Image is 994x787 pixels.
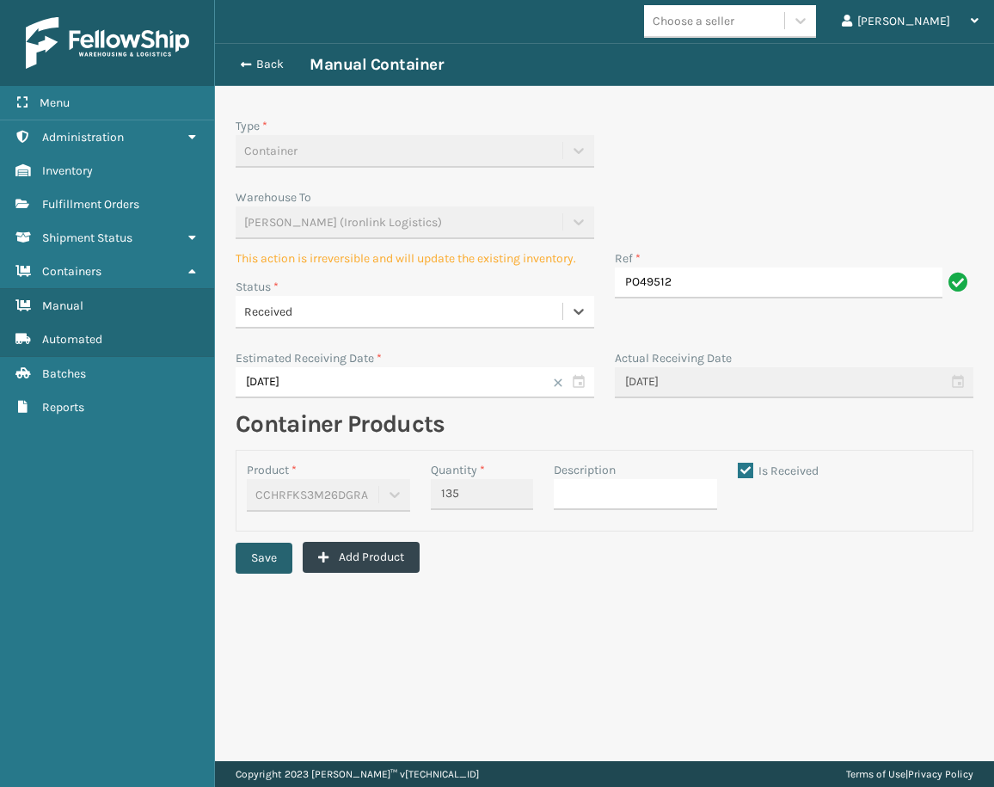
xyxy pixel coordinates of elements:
button: Back [230,57,310,72]
div: Choose a seller [653,12,734,30]
a: Privacy Policy [908,768,973,780]
label: Estimated Receiving Date [236,351,382,366]
span: Received [244,303,292,321]
label: Actual Receiving Date [615,351,732,366]
p: This action is irreversible and will update the existing inventory. [236,249,594,267]
label: Description [554,461,616,479]
button: Add Product [303,542,420,573]
span: Reports [42,400,84,415]
input: MM/DD/YYYY [615,367,973,398]
span: Batches [42,366,86,381]
label: Warehouse To [236,190,311,205]
span: Administration [42,130,124,144]
span: Shipment Status [42,231,132,245]
label: Type [236,119,267,133]
div: | [846,761,973,787]
label: Product [247,463,297,477]
h3: Manual Container [310,54,443,75]
button: Save [236,543,292,574]
span: Containers [42,264,101,279]
label: Quantity [431,461,485,479]
span: Menu [40,95,70,110]
label: Ref [615,249,641,267]
span: Automated [42,332,102,347]
span: Fulfillment Orders [42,197,139,212]
label: Is Received [738,464,819,478]
span: Manual [42,298,83,313]
input: MM/DD/YYYY [236,367,594,398]
a: Terms of Use [846,768,905,780]
label: Status [236,280,279,294]
span: Inventory [42,163,93,178]
p: Copyright 2023 [PERSON_NAME]™ v [TECHNICAL_ID] [236,761,479,787]
h2: Container Products [236,409,973,440]
img: logo [26,17,189,69]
